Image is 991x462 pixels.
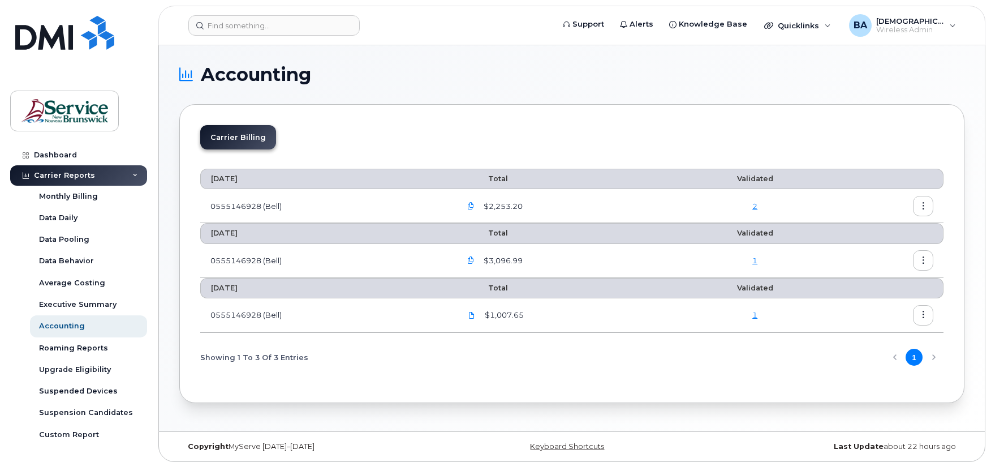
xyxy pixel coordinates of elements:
[179,442,441,451] div: MyServe [DATE]–[DATE]
[906,349,923,366] button: Page 1
[481,255,523,266] span: $3,096.99
[200,189,451,223] td: 0555146928 (Bell)
[461,229,508,237] span: Total
[201,66,311,83] span: Accounting
[188,442,229,451] strong: Copyright
[678,223,832,243] th: Validated
[482,310,524,320] span: $1,007.65
[461,284,508,292] span: Total
[461,174,508,183] span: Total
[752,202,757,211] a: 2
[200,298,451,332] td: 0555146928 (Bell)
[530,442,604,451] a: Keyboard Shortcuts
[200,349,308,366] span: Showing 1 To 3 Of 3 Entries
[678,169,832,189] th: Validated
[481,201,523,212] span: $2,253.20
[200,223,451,243] th: [DATE]
[752,256,757,265] a: 1
[461,305,482,325] a: PDF_555146928_005_0000000000.pdf
[703,442,964,451] div: about 22 hours ago
[200,244,451,278] td: 0555146928 (Bell)
[834,442,884,451] strong: Last Update
[200,278,451,298] th: [DATE]
[200,169,451,189] th: [DATE]
[752,310,757,319] a: 1
[678,278,832,298] th: Validated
